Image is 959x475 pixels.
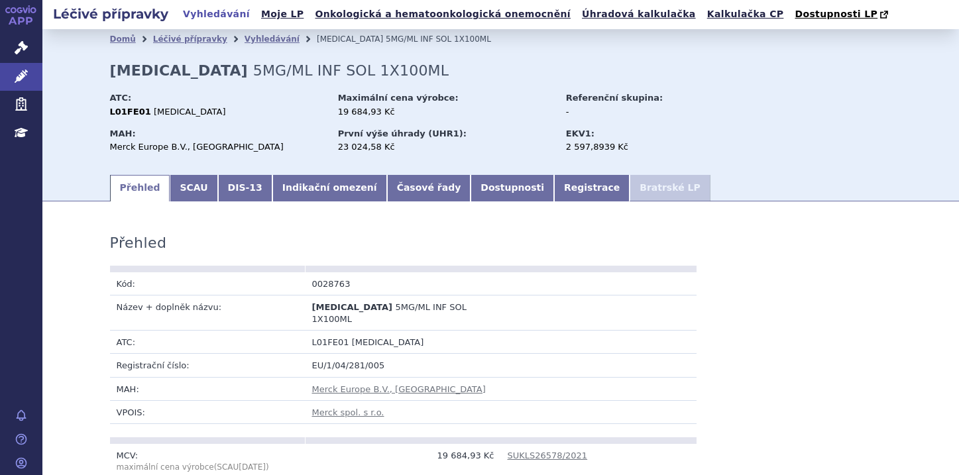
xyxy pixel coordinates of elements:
[218,175,272,201] a: DIS-13
[253,62,449,79] span: 5MG/ML INF SOL 1X100ML
[117,462,269,472] span: (SCAU )
[153,34,227,44] a: Léčivé přípravky
[110,141,325,153] div: Merck Europe B.V., [GEOGRAPHIC_DATA]
[110,354,306,377] td: Registrační číslo:
[338,106,553,118] div: 19 684,93 Kč
[110,93,132,103] strong: ATC:
[338,141,553,153] div: 23 024,58 Kč
[312,407,384,417] a: Merck spol. s r.o.
[387,175,471,201] a: Časové řady
[338,129,467,138] strong: První výše úhrady (UHR1):
[566,129,594,138] strong: EKV1:
[317,34,383,44] span: [MEDICAL_DATA]
[578,5,700,23] a: Úhradová kalkulačka
[471,175,554,201] a: Dostupnosti
[110,62,248,79] strong: [MEDICAL_DATA]
[312,337,349,347] span: L01FE01
[312,302,392,312] span: [MEDICAL_DATA]
[110,295,306,330] td: Název + doplněk názvu:
[554,175,630,201] a: Registrace
[42,5,179,23] h2: Léčivé přípravky
[110,34,136,44] a: Domů
[110,331,306,354] td: ATC:
[239,462,266,472] span: [DATE]
[110,129,136,138] strong: MAH:
[117,462,214,472] span: maximální cena výrobce
[257,5,308,23] a: Moje LP
[110,400,306,423] td: VPOIS:
[110,175,170,201] a: Přehled
[352,337,424,347] span: [MEDICAL_DATA]
[312,302,467,324] span: 5MG/ML INF SOL 1X100ML
[306,272,501,295] td: 0028763
[566,106,715,118] div: -
[791,5,895,24] a: Dostupnosti LP
[110,235,167,252] h3: Přehled
[566,93,663,103] strong: Referenční skupina:
[154,107,226,117] span: [MEDICAL_DATA]
[170,175,217,201] a: SCAU
[338,93,459,103] strong: Maximální cena výrobce:
[110,107,151,117] strong: L01FE01
[566,141,715,153] div: 2 597,8939 Kč
[311,5,575,23] a: Onkologická a hematoonkologická onemocnění
[110,272,306,295] td: Kód:
[312,384,486,394] a: Merck Europe B.V., [GEOGRAPHIC_DATA]
[386,34,491,44] span: 5MG/ML INF SOL 1X100ML
[245,34,300,44] a: Vyhledávání
[306,354,697,377] td: EU/1/04/281/005
[703,5,788,23] a: Kalkulačka CP
[508,450,588,460] a: SUKLS26578/2021
[272,175,387,201] a: Indikační omezení
[795,9,877,19] span: Dostupnosti LP
[179,5,254,23] a: Vyhledávání
[110,377,306,400] td: MAH:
